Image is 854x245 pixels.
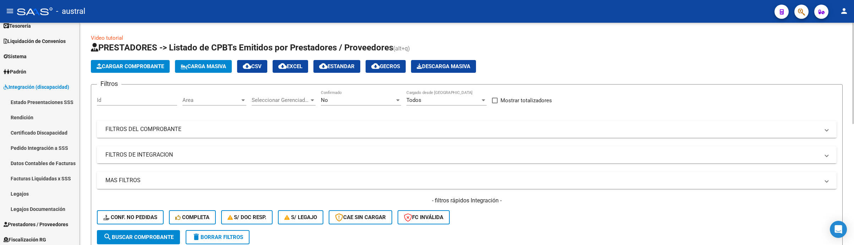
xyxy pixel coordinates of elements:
mat-icon: delete [192,233,201,241]
h4: - filtros rápidos Integración - [97,197,837,205]
span: Tesorería [4,22,31,30]
span: Borrar Filtros [192,234,243,240]
mat-expansion-panel-header: FILTROS DEL COMPROBANTE [97,121,837,138]
span: Padrón [4,68,26,76]
button: Cargar Comprobante [91,60,170,73]
mat-expansion-panel-header: MAS FILTROS [97,172,837,189]
span: Estandar [319,63,355,70]
button: Borrar Filtros [186,230,250,244]
button: FC Inválida [398,210,450,224]
app-download-masive: Descarga masiva de comprobantes (adjuntos) [411,60,476,73]
span: - austral [56,4,85,19]
button: S/ legajo [278,210,323,224]
span: Seleccionar Gerenciador [252,97,309,103]
mat-icon: cloud_download [371,62,380,70]
span: EXCEL [278,63,302,70]
span: Area [182,97,240,103]
a: Video tutorial [91,35,123,41]
mat-icon: cloud_download [278,62,287,70]
mat-panel-title: MAS FILTROS [105,176,820,184]
span: PRESTADORES -> Listado de CPBTs Emitidos por Prestadores / Proveedores [91,43,393,53]
button: Descarga Masiva [411,60,476,73]
button: Carga Masiva [175,60,232,73]
span: Buscar Comprobante [103,234,174,240]
mat-panel-title: FILTROS DE INTEGRACION [105,151,820,159]
h3: Filtros [97,79,121,89]
mat-icon: cloud_download [243,62,251,70]
span: Completa [175,214,209,220]
mat-icon: cloud_download [319,62,328,70]
span: S/ Doc Resp. [228,214,267,220]
span: Sistema [4,53,27,60]
span: Prestadores / Proveedores [4,220,68,228]
span: Liquidación de Convenios [4,37,66,45]
button: S/ Doc Resp. [221,210,273,224]
mat-panel-title: FILTROS DEL COMPROBANTE [105,125,820,133]
span: FC Inválida [404,214,443,220]
button: Buscar Comprobante [97,230,180,244]
span: Conf. no pedidas [103,214,157,220]
button: Estandar [313,60,360,73]
button: EXCEL [273,60,308,73]
span: Mostrar totalizadores [500,96,552,105]
mat-icon: search [103,233,112,241]
mat-icon: menu [6,7,14,15]
span: Carga Masiva [181,63,226,70]
button: Conf. no pedidas [97,210,164,224]
span: Fiscalización RG [4,236,46,244]
span: No [321,97,328,103]
span: Gecros [371,63,400,70]
span: CSV [243,63,262,70]
span: Todos [406,97,421,103]
div: Open Intercom Messenger [830,221,847,238]
span: Cargar Comprobante [97,63,164,70]
span: Integración (discapacidad) [4,83,69,91]
button: Completa [169,210,216,224]
span: S/ legajo [284,214,317,220]
button: Gecros [366,60,406,73]
span: (alt+q) [393,45,410,52]
mat-expansion-panel-header: FILTROS DE INTEGRACION [97,146,837,163]
button: CSV [237,60,267,73]
span: CAE SIN CARGAR [335,214,386,220]
mat-icon: person [840,7,848,15]
button: CAE SIN CARGAR [329,210,392,224]
span: Descarga Masiva [417,63,470,70]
